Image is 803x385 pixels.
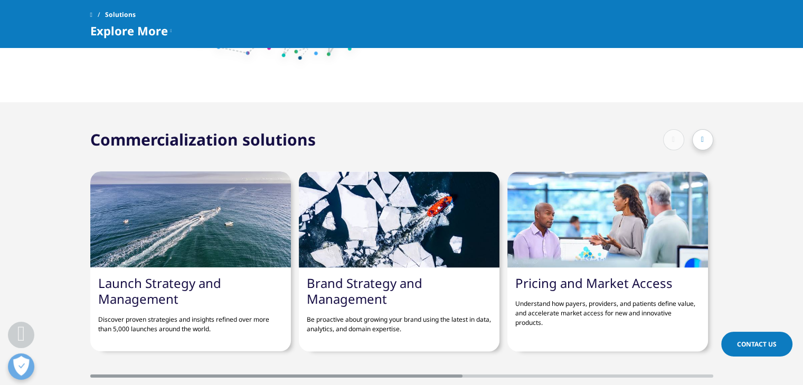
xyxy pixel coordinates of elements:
button: Open Preferences [8,353,34,380]
a: Brand Strategy and Management [307,274,422,307]
a: Pricing and Market Access [515,274,673,292]
span: Explore More [90,24,168,37]
h2: Commercialization solutions [90,129,316,150]
p: Discover proven strategies and insights refined over more than 5,000 launches around the world. [98,307,283,334]
p: Understand how payers, providers, and patients define value, and accelerate market access for new... [515,291,700,328]
a: Launch Strategy and Management [98,274,221,307]
span: Solutions [105,5,136,24]
a: Contact Us [721,332,792,357]
span: Contact Us [737,340,777,349]
p: Be proactive about growing your brand using the latest in data, analytics, and domain expertise. [307,307,492,334]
